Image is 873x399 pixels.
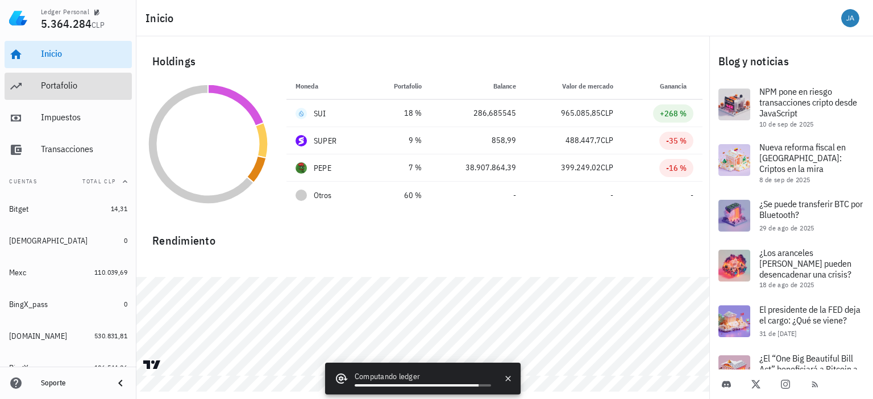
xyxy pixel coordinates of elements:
div: Ledger Personal [41,7,89,16]
a: ¿Se puede transferir BTC por Bluetooth? 29 de ago de 2025 [709,191,873,241]
span: 399.249,02 [561,162,601,173]
div: Bitget [9,204,29,214]
div: Portafolio [41,80,127,91]
span: 106.544,26 [94,363,127,372]
span: 8 de sep de 2025 [759,175,810,184]
div: PEPE [314,162,331,174]
a: Charting by TradingView [142,359,162,370]
span: CLP [601,108,613,118]
div: 18 % [377,107,422,119]
div: 9 % [377,135,422,146]
span: 5.364.284 [41,16,92,31]
div: 858,99 [440,135,516,146]
th: Portafolio [368,73,431,100]
div: -35 % [666,135,687,146]
a: BingX 106.544,26 [5,354,132,381]
span: Otros [314,190,331,201]
div: Blog y noticias [709,43,873,79]
span: - [691,190,693,200]
div: Inicio [41,48,127,59]
span: 0 [124,236,127,245]
span: 488.447,7 [566,135,601,145]
span: 18 de ago de 2025 [759,280,814,289]
div: Mexc [9,268,26,278]
div: SUPER-icon [296,135,307,146]
span: - [513,190,516,200]
div: SUPER [314,135,336,146]
div: BingX [9,363,28,373]
img: LedgiFi [9,9,27,27]
span: NPM pone en riesgo transacciones cripto desde JavaScript [759,86,857,119]
th: Moneda [286,73,368,100]
span: Ganancia [660,82,693,90]
span: 10 de sep de 2025 [759,120,814,128]
span: 29 de ago de 2025 [759,224,814,232]
span: CLP [601,135,613,145]
div: -16 % [666,162,687,174]
span: CLP [601,162,613,173]
div: Computando ledger [355,371,491,384]
div: PEPE-icon [296,162,307,174]
span: Total CLP [82,178,116,185]
div: 286,685545 [440,107,516,119]
div: Holdings [143,43,702,79]
div: SUI-icon [296,108,307,119]
button: CuentasTotal CLP [5,168,132,195]
a: Portafolio [5,73,132,100]
span: 14,31 [111,204,127,213]
a: [DEMOGRAPHIC_DATA] 0 [5,227,132,254]
th: Valor de mercado [525,73,622,100]
span: ¿Los aranceles [PERSON_NAME] pueden desencadenar una crisis? [759,247,851,280]
span: ¿Se puede transferir BTC por Bluetooth? [759,198,863,220]
div: +268 % [660,108,687,119]
a: [DOMAIN_NAME] 530.831,81 [5,322,132,350]
span: - [610,190,613,200]
a: ¿Los aranceles [PERSON_NAME] pueden desencadenar una crisis? 18 de ago de 2025 [709,241,873,296]
a: Bitget 14,31 [5,195,132,222]
span: CLP [92,20,105,30]
span: 530.831,81 [94,331,127,340]
div: avatar [841,9,859,27]
div: [DOMAIN_NAME] [9,331,67,341]
div: 38.907.864,39 [440,162,516,174]
span: 31 de [DATE] [759,329,797,338]
a: NPM pone en riesgo transacciones cripto desde JavaScript 10 de sep de 2025 [709,79,873,135]
a: Nueva reforma fiscal en [GEOGRAPHIC_DATA]: Criptos en la mira 8 de sep de 2025 [709,135,873,191]
div: Soporte [41,379,105,388]
div: SUI [314,108,326,119]
div: BingX_pass [9,300,48,309]
a: BingX_pass 0 [5,291,132,318]
span: El presidente de la FED deja el cargo: ¿Qué se viene? [759,304,860,326]
a: Transacciones [5,136,132,163]
div: Transacciones [41,144,127,154]
div: Impuestos [41,112,127,123]
a: Inicio [5,41,132,68]
div: Rendimiento [143,222,702,250]
div: 7 % [377,162,422,174]
span: 110.039,69 [94,268,127,276]
a: Mexc 110.039,69 [5,259,132,286]
a: El presidente de la FED deja el cargo: ¿Qué se viene? 31 de [DATE] [709,296,873,346]
h1: Inicio [145,9,178,27]
span: Nueva reforma fiscal en [GEOGRAPHIC_DATA]: Criptos en la mira [759,141,846,174]
span: 0 [124,300,127,308]
div: [DEMOGRAPHIC_DATA] [9,236,88,246]
span: 965.085,85 [561,108,601,118]
th: Balance [431,73,525,100]
div: 60 % [377,190,422,201]
a: Impuestos [5,104,132,132]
